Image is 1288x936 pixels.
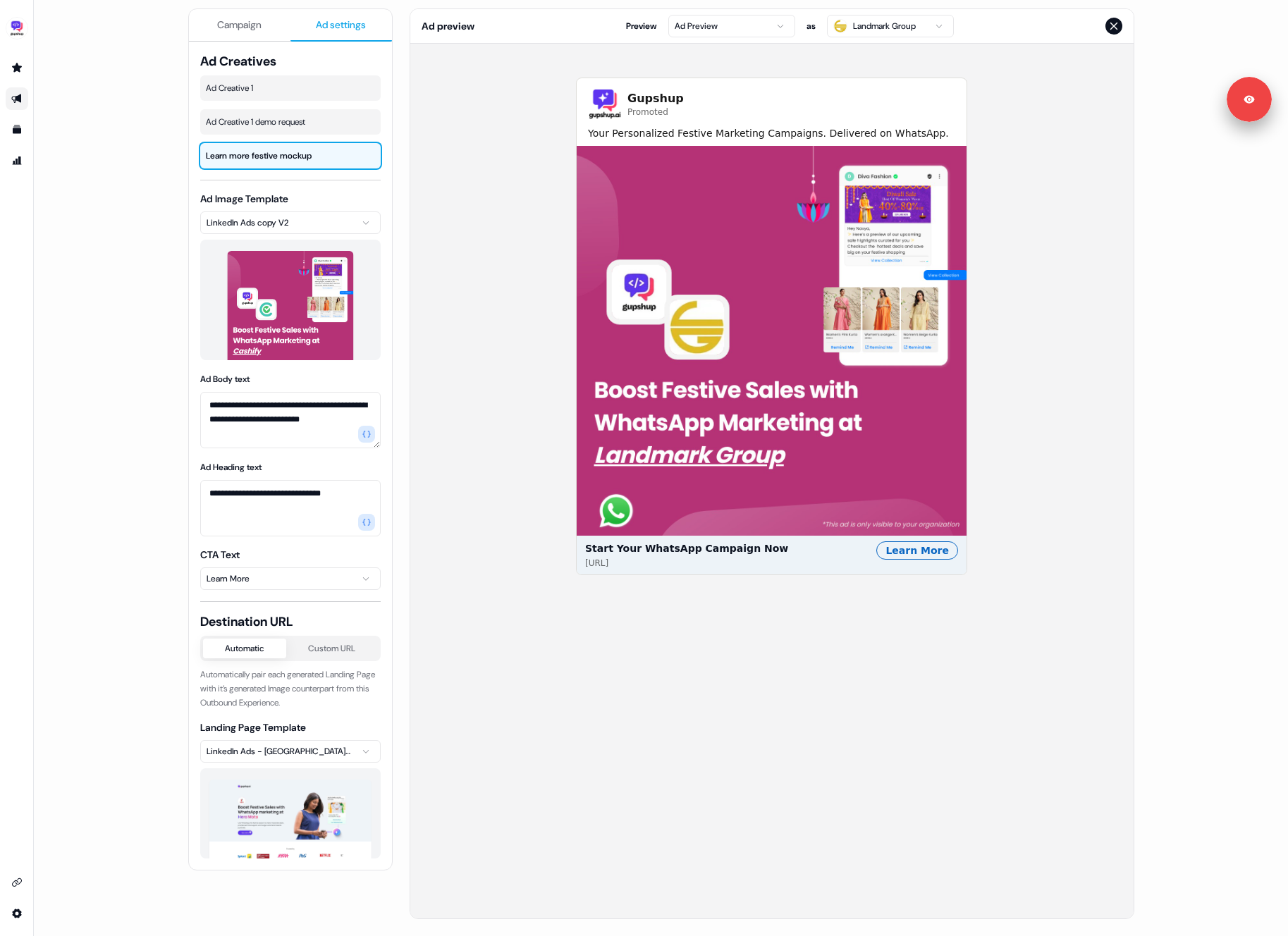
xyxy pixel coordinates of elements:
[588,126,955,140] span: Your Personalized Festive Marketing Campaigns. Delivered on WhatsApp.
[206,81,375,95] span: Ad Creative 1
[6,149,28,172] a: Go to attribution
[6,87,28,110] a: Go to outbound experience
[200,548,240,561] label: CTA Text
[206,149,375,163] span: Learn more festive mockup
[1105,18,1122,35] button: Close preview
[626,19,657,33] span: Preview
[876,541,958,560] div: Learn More
[6,902,28,925] a: Go to integrations
[577,146,967,574] button: Start Your WhatsApp Campaign Now[URL]Learn More
[206,115,375,129] span: Ad Creative 1 demo request
[200,192,288,205] label: Ad Image Template
[200,669,375,708] span: Automatically pair each generated Landing Page with it’s generated Image counterpart from this Ou...
[200,462,262,473] label: Ad Heading text
[217,18,262,32] span: Campaign
[316,18,366,32] span: Ad settings
[627,107,684,118] span: Promoted
[286,639,378,658] button: Custom URL
[200,53,381,70] span: Ad Creatives
[200,613,381,630] span: Destination URL
[200,721,306,734] label: Landing Page Template
[6,56,28,79] a: Go to prospects
[6,118,28,141] a: Go to templates
[806,19,816,33] span: as
[203,639,287,658] button: Automatic
[422,19,474,33] span: Ad preview
[6,871,28,894] a: Go to integrations
[200,374,250,385] label: Ad Body text
[585,558,608,569] span: [URL]
[585,541,788,555] span: Start Your WhatsApp Campaign Now
[627,90,684,107] span: Gupshup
